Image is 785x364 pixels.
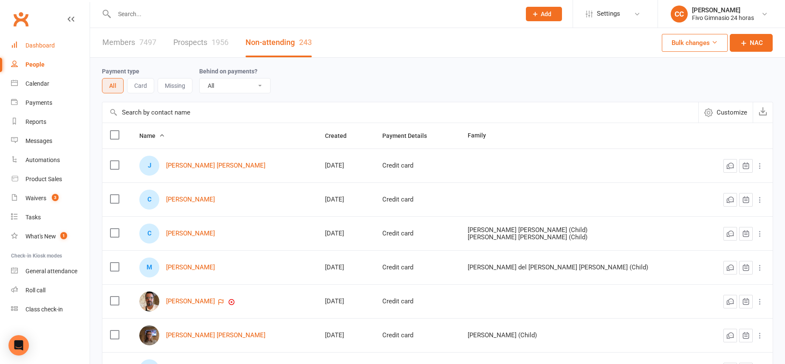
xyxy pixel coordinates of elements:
span: Customize [717,107,747,118]
th: Family [460,123,702,148]
div: Reports [25,118,46,125]
img: Isabel Carmen [139,325,159,345]
a: Automations [11,151,90,170]
span: 1 [60,232,67,239]
div: Payments [25,99,52,106]
button: Payment Details [382,131,436,141]
div: 243 [299,38,312,47]
a: What's New1 [11,227,90,246]
a: [PERSON_NAME] [PERSON_NAME] [166,162,265,169]
span: Name [139,132,165,139]
div: [DATE] [325,332,367,339]
a: [PERSON_NAME] [PERSON_NAME] [166,332,265,339]
div: Credit card [382,332,453,339]
button: Customize [698,102,753,123]
button: Name [139,131,165,141]
a: Waivers 3 [11,189,90,208]
div: People [25,61,45,68]
span: Created [325,132,356,139]
a: General attendance kiosk mode [11,262,90,281]
a: [PERSON_NAME] [166,196,215,203]
a: Payments [11,93,90,112]
div: [PERSON_NAME] [PERSON_NAME] (Child) [468,234,695,241]
div: Fivo Gimnasio 24 horas [692,14,754,22]
div: Credit card [382,230,453,237]
a: Dashboard [11,36,90,55]
div: Juan Valentin [139,156,159,176]
button: All [102,78,124,93]
button: Card [127,78,154,93]
a: Calendar [11,74,90,93]
div: [DATE] [325,196,367,203]
div: Roll call [25,287,45,294]
div: What's New [25,233,56,240]
a: Roll call [11,281,90,300]
a: Reports [11,112,90,132]
div: [DATE] [325,162,367,169]
a: [PERSON_NAME] [166,264,215,271]
div: [PERSON_NAME] [692,6,754,14]
div: Dashboard [25,42,55,49]
a: [PERSON_NAME] [166,298,215,305]
div: [PERSON_NAME] (Child) [468,332,695,339]
div: Credit card [382,196,453,203]
div: Tasks [25,214,41,221]
div: Messages [25,137,52,144]
a: Clubworx [10,8,31,30]
div: Waivers [25,195,46,202]
input: Search by contact name [102,102,698,123]
div: Automations [25,157,60,163]
div: Credit card [382,264,453,271]
div: Open Intercom Messenger [8,335,29,356]
div: Calendar [25,80,49,87]
button: Created [325,131,356,141]
div: [PERSON_NAME] [PERSON_NAME] (Child) [468,227,695,234]
a: Members7497 [102,28,156,57]
input: Search... [112,8,515,20]
a: [PERSON_NAME] [166,230,215,237]
button: Missing [158,78,192,93]
div: Product Sales [25,176,62,182]
label: Behind on payments? [199,68,257,75]
div: Credit card [382,298,453,305]
div: 1956 [212,38,229,47]
div: 7497 [139,38,156,47]
span: NAC [750,38,763,48]
div: Class check-in [25,306,63,313]
div: Carlos [139,190,159,210]
div: [DATE] [325,298,367,305]
a: Tasks [11,208,90,227]
a: People [11,55,90,74]
div: Monica [139,258,159,277]
a: Non-attending243 [246,28,312,57]
span: Payment Details [382,132,436,139]
a: Prospects1956 [173,28,229,57]
div: [DATE] [325,264,367,271]
a: Messages [11,132,90,151]
div: Credit card [382,162,453,169]
div: [DATE] [325,230,367,237]
span: Settings [597,4,620,23]
a: Product Sales [11,170,90,189]
div: General attendance [25,268,77,274]
div: Concepcion [139,224,159,244]
div: CC [671,6,688,22]
button: Bulk changes [662,34,728,52]
a: NAC [730,34,773,52]
a: Class kiosk mode [11,300,90,319]
img: Francisco [139,291,159,311]
span: Add [541,11,551,17]
button: Add [526,7,562,21]
label: Payment type [102,68,139,75]
span: 3 [52,194,59,201]
div: [PERSON_NAME] del [PERSON_NAME] [PERSON_NAME] (Child) [468,264,695,271]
